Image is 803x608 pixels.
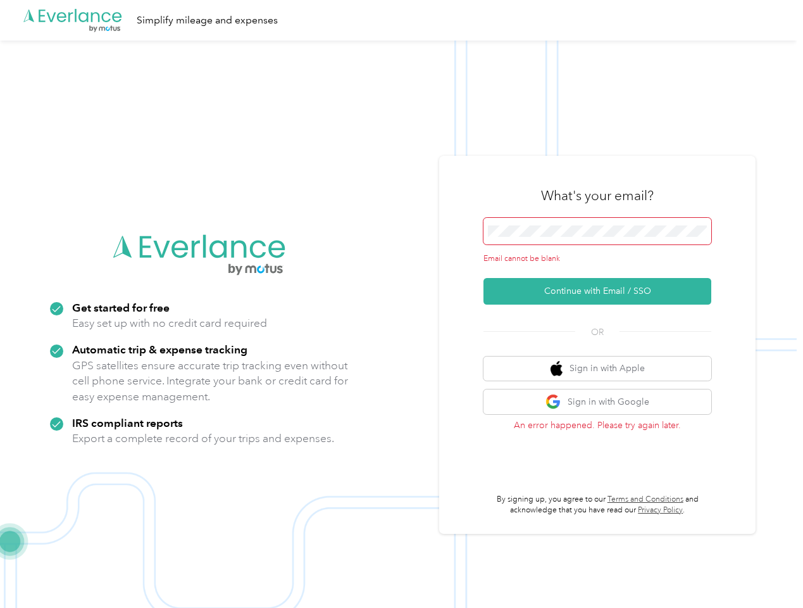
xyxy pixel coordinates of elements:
[541,187,654,205] h3: What's your email?
[483,494,711,516] p: By signing up, you agree to our and acknowledge that you have read our .
[72,343,247,356] strong: Automatic trip & expense tracking
[483,357,711,381] button: apple logoSign in with Apple
[483,419,711,432] p: An error happened. Please try again later.
[545,394,561,410] img: google logo
[483,253,711,265] div: Email cannot be blank
[575,326,619,339] span: OR
[72,416,183,429] strong: IRS compliant reports
[72,301,170,314] strong: Get started for free
[607,495,683,504] a: Terms and Conditions
[551,361,563,377] img: apple logo
[483,389,711,414] button: google logoSign in with Google
[72,315,267,331] p: Easy set up with no credit card required
[483,278,711,305] button: Continue with Email / SSO
[72,358,349,405] p: GPS satellites ensure accurate trip tracking even without cell phone service. Integrate your bank...
[72,431,334,446] p: Export a complete record of your trips and expenses.
[638,505,683,515] a: Privacy Policy
[137,13,278,28] div: Simplify mileage and expenses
